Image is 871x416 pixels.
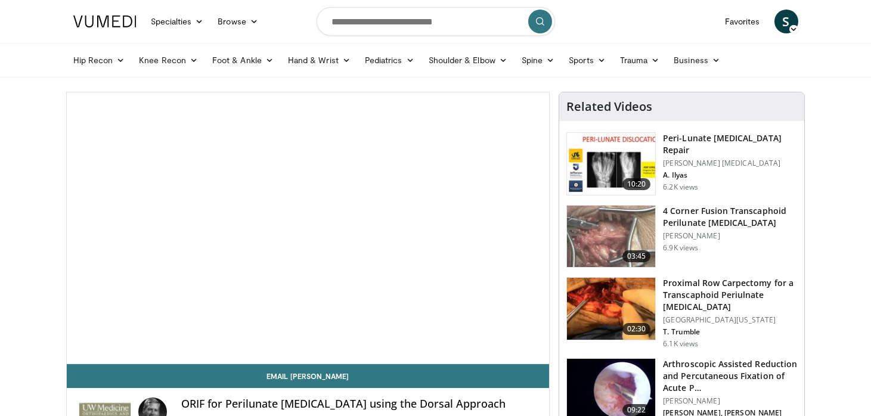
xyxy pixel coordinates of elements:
[622,404,651,416] span: 09:22
[622,250,651,262] span: 03:45
[663,170,797,180] p: A. Ilyas
[663,339,698,349] p: 6.1K views
[622,323,651,335] span: 02:30
[663,159,797,168] p: [PERSON_NAME] [MEDICAL_DATA]
[566,100,652,114] h4: Related Videos
[210,10,265,33] a: Browse
[663,315,797,325] p: [GEOGRAPHIC_DATA][US_STATE]
[663,132,797,156] h3: Peri-Lunate [MEDICAL_DATA] Repair
[667,48,727,72] a: Business
[622,178,651,190] span: 10:20
[613,48,667,72] a: Trauma
[663,277,797,313] h3: Proximal Row Carpectomy for a Transcaphoid Periulnate [MEDICAL_DATA]
[663,182,698,192] p: 6.2K views
[566,132,797,195] a: 10:20 Peri-Lunate [MEDICAL_DATA] Repair [PERSON_NAME] [MEDICAL_DATA] A. Ilyas 6.2K views
[567,206,655,268] img: 1b5f4ccd-8f9f-4f84-889d-337cda345fc9.150x105_q85_crop-smart_upscale.jpg
[358,48,421,72] a: Pediatrics
[132,48,205,72] a: Knee Recon
[663,205,797,229] h3: 4 Corner Fusion Transcaphoid Perilunate [MEDICAL_DATA]
[67,364,550,388] a: Email [PERSON_NAME]
[66,48,132,72] a: Hip Recon
[567,278,655,340] img: Picture_5_5_3.png.150x105_q85_crop-smart_upscale.jpg
[281,48,358,72] a: Hand & Wrist
[567,133,655,195] img: c1bfbbfa-d817-4968-9dad-0f41b0b7cc34.150x105_q85_crop-smart_upscale.jpg
[718,10,767,33] a: Favorites
[73,15,137,27] img: VuMedi Logo
[663,231,797,241] p: [PERSON_NAME]
[566,277,797,349] a: 02:30 Proximal Row Carpectomy for a Transcaphoid Periulnate [MEDICAL_DATA] [GEOGRAPHIC_DATA][US_S...
[317,7,555,36] input: Search topics, interventions
[514,48,562,72] a: Spine
[566,205,797,268] a: 03:45 4 Corner Fusion Transcaphoid Perilunate [MEDICAL_DATA] [PERSON_NAME] 6.9K views
[663,327,797,337] p: T. Trumble
[663,243,698,253] p: 6.9K views
[774,10,798,33] a: S
[67,92,550,364] video-js: Video Player
[421,48,514,72] a: Shoulder & Elbow
[144,10,211,33] a: Specialties
[663,358,797,394] h3: Arthroscopic Assisted Reduction and Percutaneous Fixation of Acute P…
[181,398,540,411] h4: ORIF for Perilunate [MEDICAL_DATA] using the Dorsal Approach
[663,396,797,406] p: [PERSON_NAME]
[205,48,281,72] a: Foot & Ankle
[562,48,613,72] a: Sports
